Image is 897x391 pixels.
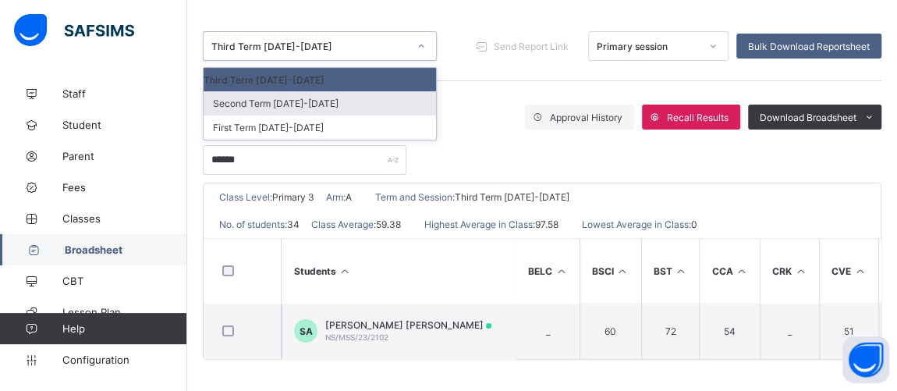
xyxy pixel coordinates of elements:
[376,219,401,230] span: 59.38
[699,303,760,359] td: 54
[735,265,748,277] i: Sort in Ascending Order
[580,303,641,359] td: 60
[853,265,867,277] i: Sort in Ascending Order
[375,191,455,203] span: Term and Session:
[641,303,700,359] td: 72
[204,116,436,140] div: First Term [DATE]-[DATE]
[616,265,629,277] i: Sort in Ascending Order
[494,41,569,52] span: Send Report Link
[219,219,287,230] span: No. of students:
[62,150,187,162] span: Parent
[794,265,807,277] i: Sort in Ascending Order
[219,191,272,203] span: Class Level:
[65,243,187,256] span: Broadsheet
[14,14,134,47] img: safsims
[325,332,388,342] span: NS/MSS/23/2102
[272,191,314,203] span: Primary 3
[760,303,819,359] td: _
[204,91,436,116] div: Second Term [DATE]-[DATE]
[311,219,376,230] span: Class Average:
[641,239,700,303] th: BST
[204,68,436,91] div: Third Term [DATE]-[DATE]
[550,112,622,123] span: Approval History
[667,112,729,123] span: Recall Results
[748,41,870,52] span: Bulk Download Reportsheet
[760,239,819,303] th: CRK
[62,306,187,318] span: Lesson Plan
[597,41,700,52] div: Primary session
[62,275,187,287] span: CBT
[842,336,889,383] button: Open asap
[300,325,313,337] span: SA
[211,41,408,52] div: Third Term [DATE]-[DATE]
[760,112,856,123] span: Download Broadsheet
[699,239,760,303] th: CCA
[326,191,346,203] span: Arm:
[62,119,187,131] span: Student
[582,219,691,230] span: Lowest Average in Class:
[455,191,569,203] span: Third Term [DATE]-[DATE]
[691,219,697,230] span: 0
[819,303,878,359] td: 51
[535,219,558,230] span: 97.58
[424,219,535,230] span: Highest Average in Class:
[580,239,641,303] th: BSCI
[819,239,878,303] th: CVE
[282,239,516,303] th: Students
[325,319,491,331] span: [PERSON_NAME] [PERSON_NAME]
[62,181,187,194] span: Fees
[555,265,568,277] i: Sort in Ascending Order
[675,265,688,277] i: Sort in Ascending Order
[62,87,187,100] span: Staff
[516,239,580,303] th: BELC
[346,191,352,203] span: A
[62,354,186,366] span: Configuration
[287,219,300,230] span: 34
[516,303,580,359] td: _
[339,265,352,277] i: Sort Ascending
[62,212,187,225] span: Classes
[62,322,186,335] span: Help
